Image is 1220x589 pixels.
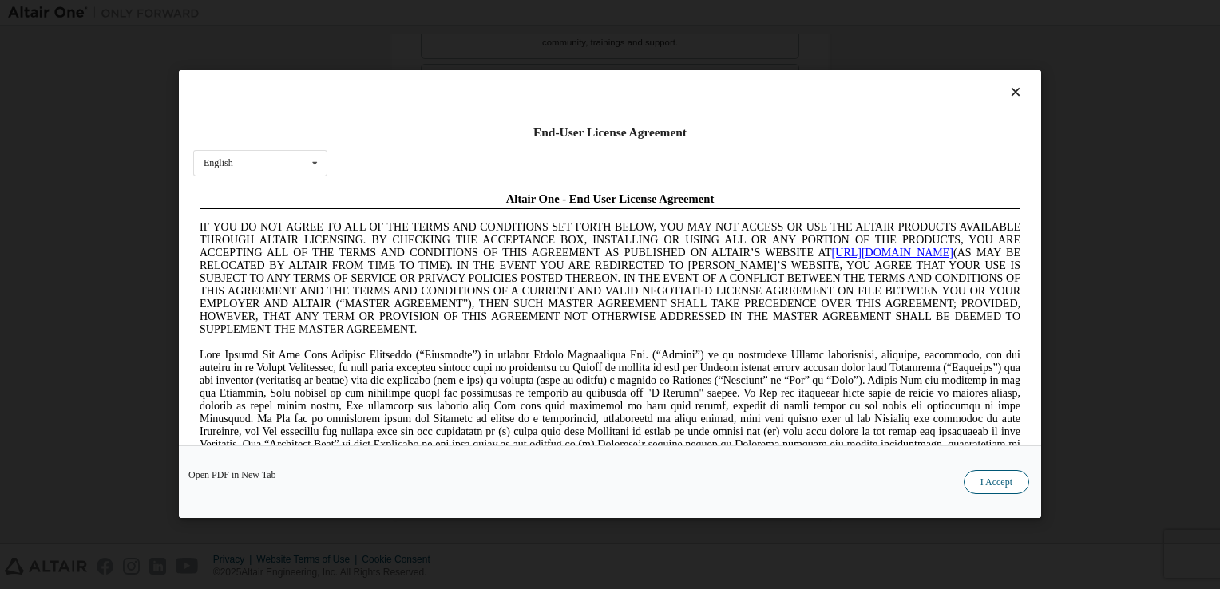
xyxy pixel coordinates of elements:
div: End-User License Agreement [193,125,1027,140]
span: IF YOU DO NOT AGREE TO ALL OF THE TERMS AND CONDITIONS SET FORTH BELOW, YOU MAY NOT ACCESS OR USE... [6,35,827,149]
a: [URL][DOMAIN_NAME] [639,61,760,73]
a: Open PDF in New Tab [188,471,276,480]
span: Lore Ipsumd Sit Ame Cons Adipisc Elitseddo (“Eiusmodte”) in utlabor Etdolo Magnaaliqua Eni. (“Adm... [6,163,827,277]
div: English [204,159,233,168]
button: I Accept [964,471,1029,495]
span: Altair One - End User License Agreement [313,6,521,19]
